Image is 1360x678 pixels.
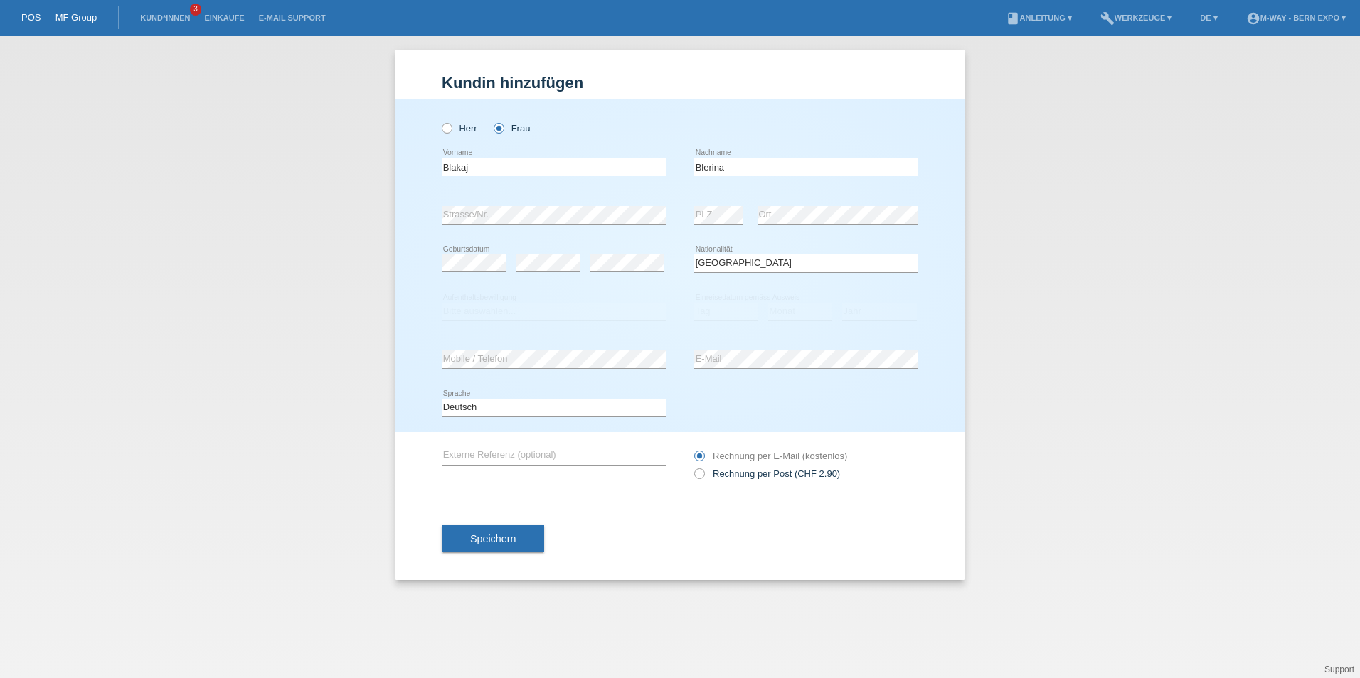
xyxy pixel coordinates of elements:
[494,123,530,134] label: Frau
[21,12,97,23] a: POS — MF Group
[1100,11,1115,26] i: build
[442,74,918,92] h1: Kundin hinzufügen
[1006,11,1020,26] i: book
[1324,664,1354,674] a: Support
[1246,11,1260,26] i: account_circle
[694,468,840,479] label: Rechnung per Post (CHF 2.90)
[999,14,1079,22] a: bookAnleitung ▾
[694,468,703,486] input: Rechnung per Post (CHF 2.90)
[190,4,201,16] span: 3
[694,451,703,468] input: Rechnung per E-Mail (kostenlos)
[252,14,333,22] a: E-Mail Support
[133,14,197,22] a: Kund*innen
[1093,14,1179,22] a: buildWerkzeuge ▾
[470,533,516,544] span: Speichern
[1193,14,1224,22] a: DE ▾
[442,123,451,132] input: Herr
[442,525,544,552] button: Speichern
[1239,14,1353,22] a: account_circlem-way - Bern Expo ▾
[694,451,847,461] label: Rechnung per E-Mail (kostenlos)
[442,123,477,134] label: Herr
[197,14,251,22] a: Einkäufe
[494,123,503,132] input: Frau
